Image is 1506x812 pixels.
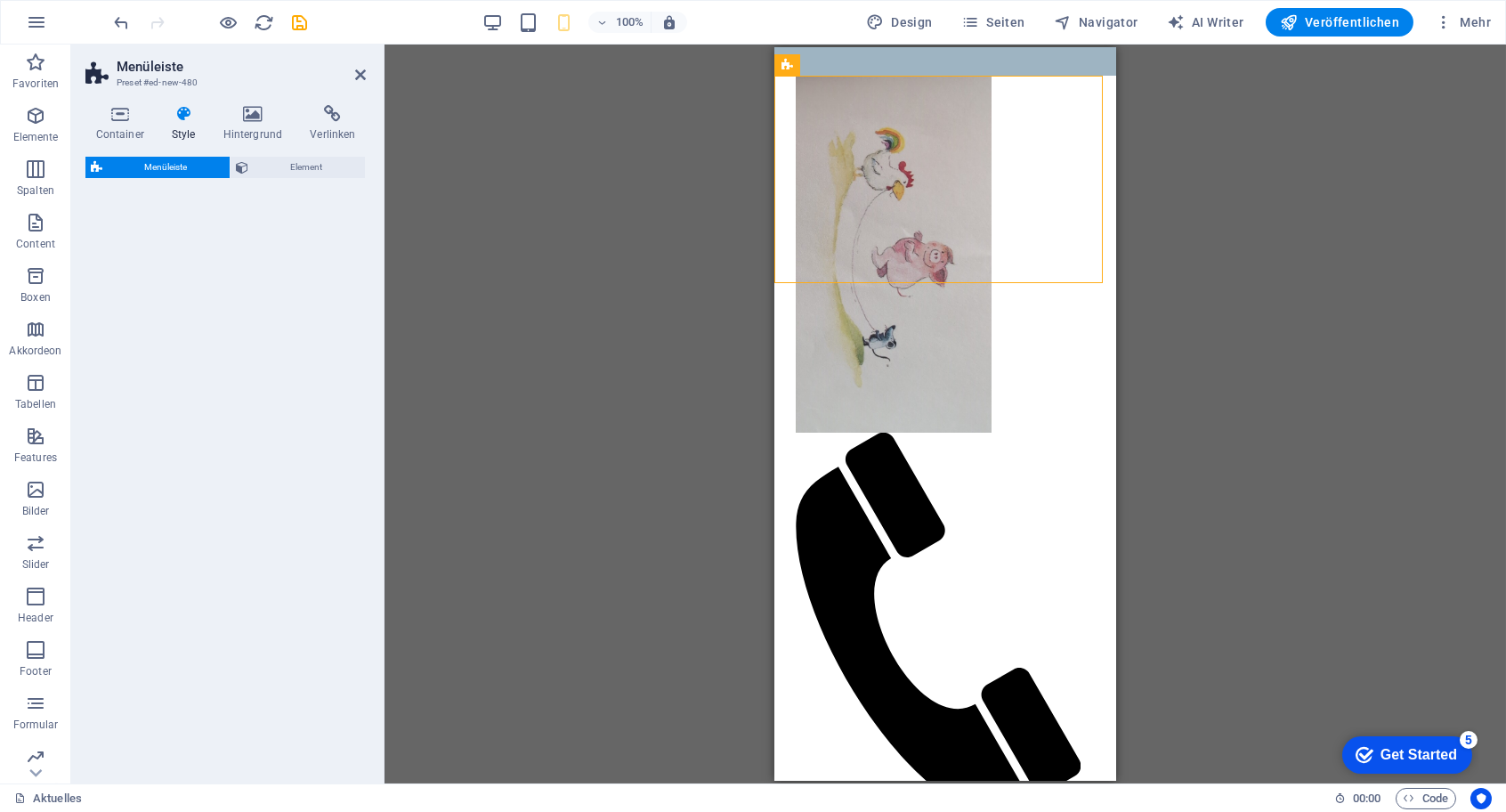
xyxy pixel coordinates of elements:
[1054,13,1138,31] span: Navigator
[1047,8,1146,37] button: Navigator
[1280,13,1399,31] span: Veröffentlichen
[254,12,275,33] button: reload
[108,157,224,178] span: Menüleiste
[218,12,239,33] button: Klicke hier, um den Vorschau-Modus zu verlassen
[859,8,940,37] button: Design
[289,12,311,33] button: save
[15,397,56,411] p: Tabellen
[20,664,52,678] p: Footer
[1160,8,1251,37] button: AI Writer
[615,12,644,33] h6: 100%
[85,105,161,142] h4: Container
[17,183,54,198] p: Spalten
[1404,788,1448,809] span: Code
[254,157,360,178] span: Element
[255,12,275,33] i: Seite neu laden
[859,8,940,37] div: Design (Strg+Alt+Y)
[1266,8,1413,37] button: Veröffentlichen
[213,105,300,142] h4: Hintergrund
[14,788,82,809] a: Klick, um Auswahl aufzuheben. Doppelklick öffnet Seitenverwaltung
[231,157,365,178] button: Element
[13,130,59,144] p: Elemente
[1167,13,1244,31] span: AI Writer
[12,77,59,91] p: Favoriten
[588,12,652,33] button: 100%
[161,105,213,142] h4: Style
[111,12,133,33] button: undo
[22,504,50,518] p: Bilder
[13,718,59,732] p: Formular
[132,4,150,21] div: 5
[1365,792,1368,805] span: :
[22,557,50,572] p: Slider
[16,237,55,251] p: Content
[300,105,366,142] h4: Verlinken
[18,611,53,625] p: Header
[661,14,677,30] i: Bei Größenänderung Zoomstufe automatisch an das gewählte Gerät anpassen.
[20,290,51,304] p: Boxen
[961,13,1025,31] span: Seiten
[866,13,933,31] span: Design
[112,12,133,33] i: Rückgängig: Element hinzufügen (Strg+Z)
[1470,788,1492,809] button: Usercentrics
[117,59,366,75] h2: Menüleiste
[9,344,61,358] p: Akkordeon
[1428,8,1498,37] button: Mehr
[14,9,144,46] div: Get Started 5 items remaining, 0% complete
[53,20,129,36] div: Get Started
[117,75,330,91] h3: Preset #ed-new-480
[954,8,1032,37] button: Seiten
[290,12,311,33] i: Save (Ctrl+S)
[1353,788,1380,809] span: 00 00
[1435,13,1491,31] span: Mehr
[85,157,230,178] button: Menüleiste
[1334,788,1381,809] h6: Session-Zeit
[1396,788,1456,809] button: Code
[14,451,57,465] p: Features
